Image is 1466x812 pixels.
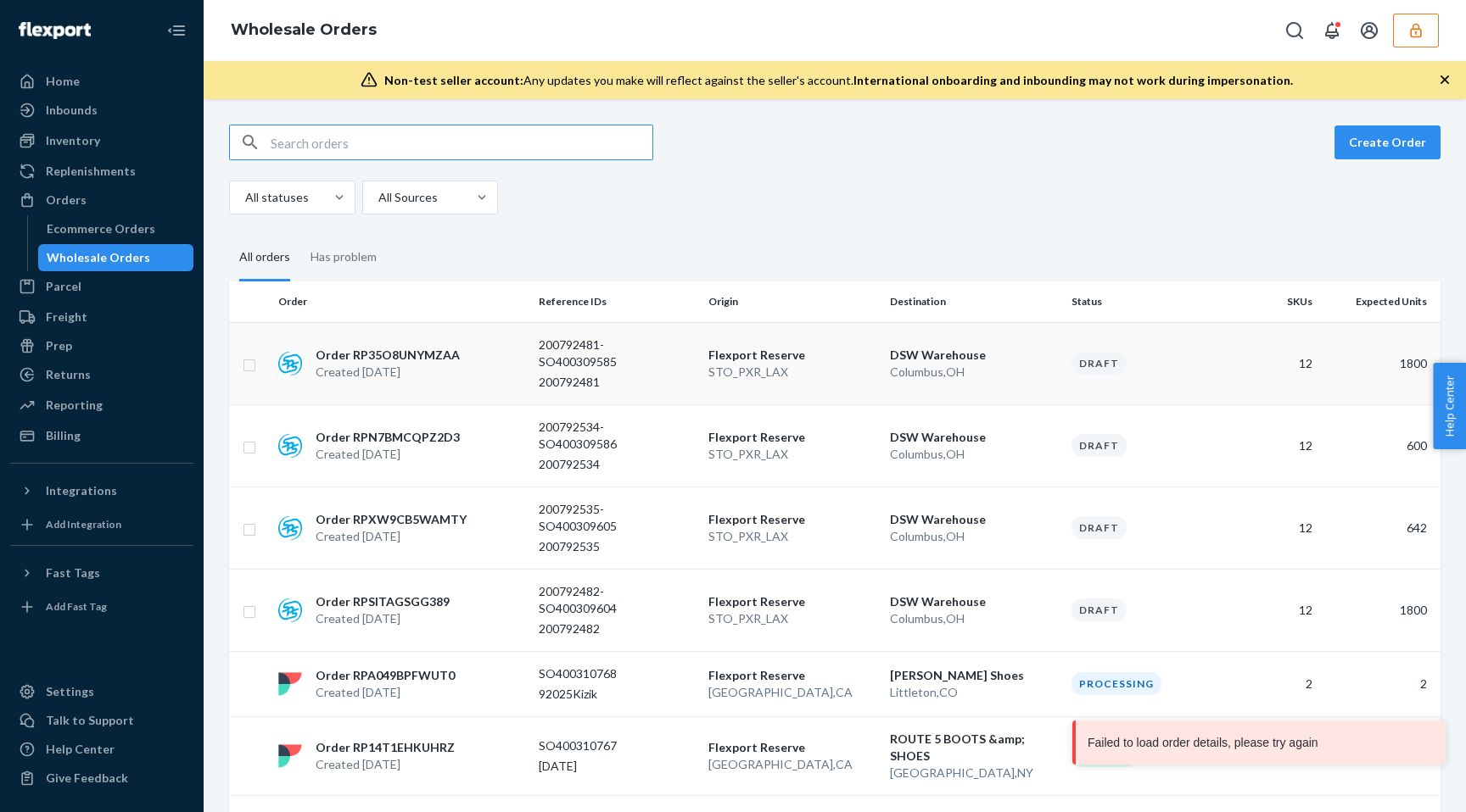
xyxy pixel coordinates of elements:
[539,538,674,555] p: 200792535
[539,336,674,370] p: 200792481-SO400309585
[702,281,883,322] th: Origin
[47,220,155,237] div: Ecommerce Orders
[316,667,455,684] p: Order RPA049BPFWUT0
[19,22,91,39] img: Flexport logo
[539,501,674,535] p: 200792535-SO400309605
[708,739,876,756] p: Flexport Reserve
[1234,404,1319,487] td: 12
[10,332,193,359] a: Prep
[708,610,876,627] p: STO_PXR_LAX
[46,278,81,295] div: Parcel
[883,281,1065,322] th: Destination
[10,678,193,705] a: Settings
[1234,487,1319,569] td: 12
[217,6,390,55] ol: breadcrumbs
[1072,516,1127,539] div: Draft
[384,73,523,87] span: Non-test seller account:
[278,744,302,768] img: flexport logo
[10,511,193,538] a: Add Integration
[890,593,1058,610] p: DSW Warehouse
[47,249,150,266] div: Wholesale Orders
[46,163,136,180] div: Replenishments
[46,427,81,444] div: Billing
[316,756,455,773] p: Created [DATE]
[46,102,98,119] div: Inbounds
[1072,434,1127,457] div: Draft
[1065,281,1234,322] th: Status
[1234,281,1319,322] th: SKUs
[46,73,80,90] div: Home
[10,68,193,95] a: Home
[278,352,302,375] img: sps-commerce logo
[316,528,467,545] p: Created [DATE]
[890,429,1058,446] p: DSW Warehouse
[890,765,1058,781] p: [GEOGRAPHIC_DATA] , NY
[539,686,674,703] p: 92025Kizik
[539,758,674,775] p: 9/20/25
[1083,729,1439,756] div: Failed to load order details, please try again
[10,559,193,587] button: Fast Tags
[316,684,455,701] p: Created [DATE]
[1335,125,1441,159] button: Create Order
[316,511,467,528] p: Order RPXW9CB5WAMTY
[708,528,876,545] p: STO_PXR_LAX
[853,73,1293,87] span: International onboarding and inbounding may not work during impersonation.
[10,158,193,185] a: Replenishments
[38,244,194,271] a: Wholesale Orders
[278,598,302,622] img: sps-commerce logo
[278,516,302,540] img: sps-commerce logo
[384,72,1293,89] div: Any updates you make will reflect against the seller's account.
[10,186,193,214] a: Orders
[159,14,193,47] button: Close Navigation
[46,309,87,325] div: Freight
[1072,598,1127,621] div: Draft
[539,737,674,754] p: SO400310767
[316,429,460,446] p: Order RPN7BMCQPZ2D3
[890,667,1058,684] p: [PERSON_NAME] Shoes
[890,610,1058,627] p: Columbus , OH
[10,97,193,124] a: Inbounds
[539,665,674,682] p: SO400310768
[708,364,876,381] p: STO_PXR_LAX
[1319,569,1441,651] td: 1800
[1319,404,1441,487] td: 600
[316,593,450,610] p: Order RPSITAGSGG389
[708,511,876,528] p: Flexport Reserve
[1234,651,1319,716] td: 2
[1319,281,1441,322] th: Expected Units
[10,303,193,331] a: Freight
[539,374,674,391] p: 200792481
[890,364,1058,381] p: Columbus , OH
[46,712,134,729] div: Talk to Support
[10,477,193,504] button: Integrations
[1315,14,1349,47] button: Open notifications
[1319,651,1441,716] td: 2
[46,683,94,700] div: Settings
[278,434,302,458] img: sps-commerce logo
[708,347,876,364] p: Flexport Reserve
[316,364,460,381] p: Created [DATE]
[38,215,194,242] a: Ecommerce Orders
[1319,716,1441,795] td: 4
[278,672,302,696] img: flexport logo
[1278,14,1312,47] button: Open Search Box
[539,583,674,617] p: 200792482-SO400309604
[46,599,107,614] div: Add Fast Tag
[708,667,876,684] p: Flexport Reserve
[539,419,674,453] p: 200792534-SO400309586
[10,593,193,620] a: Add Fast Tag
[890,684,1058,701] p: Littleton , CO
[311,235,377,279] div: Has problem
[10,361,193,388] a: Returns
[46,337,72,354] div: Prep
[1433,363,1466,449] button: Help Center
[10,392,193,419] a: Reporting
[1319,322,1441,404] td: 1800
[1234,569,1319,651] td: 12
[316,347,460,364] p: Order RP35O8UNYMZAA
[231,20,377,39] a: Wholesale Orders
[890,731,1058,765] p: ROUTE 5 BOOTS &amp; SHOES
[10,127,193,154] a: Inventory
[377,189,378,206] input: All Sources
